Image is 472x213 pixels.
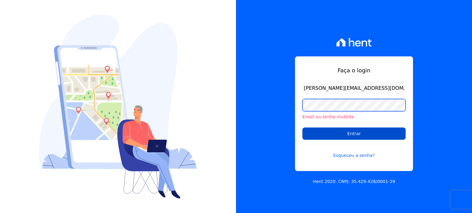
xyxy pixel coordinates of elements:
input: Entrar [302,127,406,140]
a: Esqueceu a senha? [302,145,406,159]
p: Hent 2020. CNPJ: 35.429.428/0001-39 [313,178,395,185]
img: Login [39,14,197,199]
input: Email [302,82,406,94]
li: Email ou senha inválida. [302,114,406,120]
h1: Faça o login [302,66,406,74]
